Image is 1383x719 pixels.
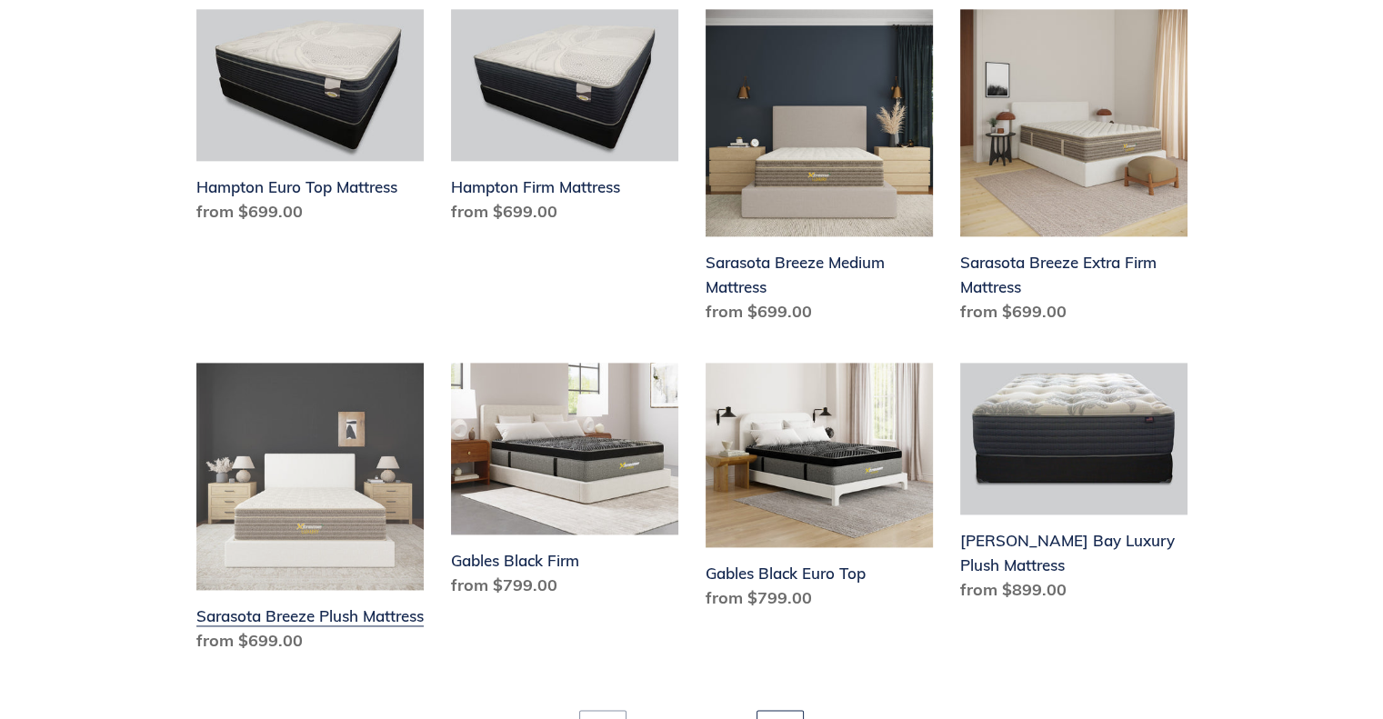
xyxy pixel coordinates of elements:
[196,9,424,231] a: Hampton Euro Top Mattress
[706,363,933,617] a: Gables Black Euro Top
[451,363,678,604] a: Gables Black Firm
[196,363,424,660] a: Sarasota Breeze Plush Mattress
[451,9,678,231] a: Hampton Firm Mattress
[960,9,1188,331] a: Sarasota Breeze Extra Firm Mattress
[960,363,1188,609] a: Chadwick Bay Luxury Plush Mattress
[706,9,933,331] a: Sarasota Breeze Medium Mattress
